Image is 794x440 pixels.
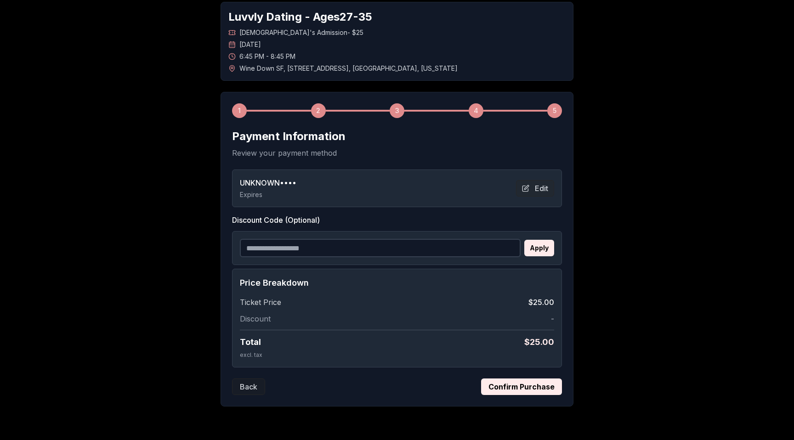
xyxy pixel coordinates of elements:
div: 3 [390,103,404,118]
span: excl. tax [240,351,262,358]
span: [DATE] [239,40,261,49]
div: 5 [547,103,562,118]
span: [DEMOGRAPHIC_DATA]'s Admission - $25 [239,28,363,37]
span: Wine Down SF , [STREET_ADDRESS] , [GEOGRAPHIC_DATA] , [US_STATE] [239,64,458,73]
h1: Luvvly Dating - Ages 27 - 35 [228,10,566,24]
span: Discount [240,313,271,324]
span: Total [240,336,261,349]
span: Ticket Price [240,297,281,308]
label: Discount Code (Optional) [232,214,562,226]
span: $25.00 [528,297,554,308]
button: Edit [516,180,554,197]
span: $ 25.00 [524,336,554,349]
button: Back [232,378,265,395]
span: UNKNOWN •••• [240,177,296,188]
h2: Payment Information [232,129,562,144]
button: Apply [524,240,554,256]
div: 4 [469,103,483,118]
h4: Price Breakdown [240,276,554,289]
div: 1 [232,103,247,118]
div: 2 [311,103,326,118]
span: 6:45 PM - 8:45 PM [239,52,295,61]
p: Expires [240,190,296,199]
button: Confirm Purchase [481,378,562,395]
p: Review your payment method [232,147,562,158]
span: - [551,313,554,324]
